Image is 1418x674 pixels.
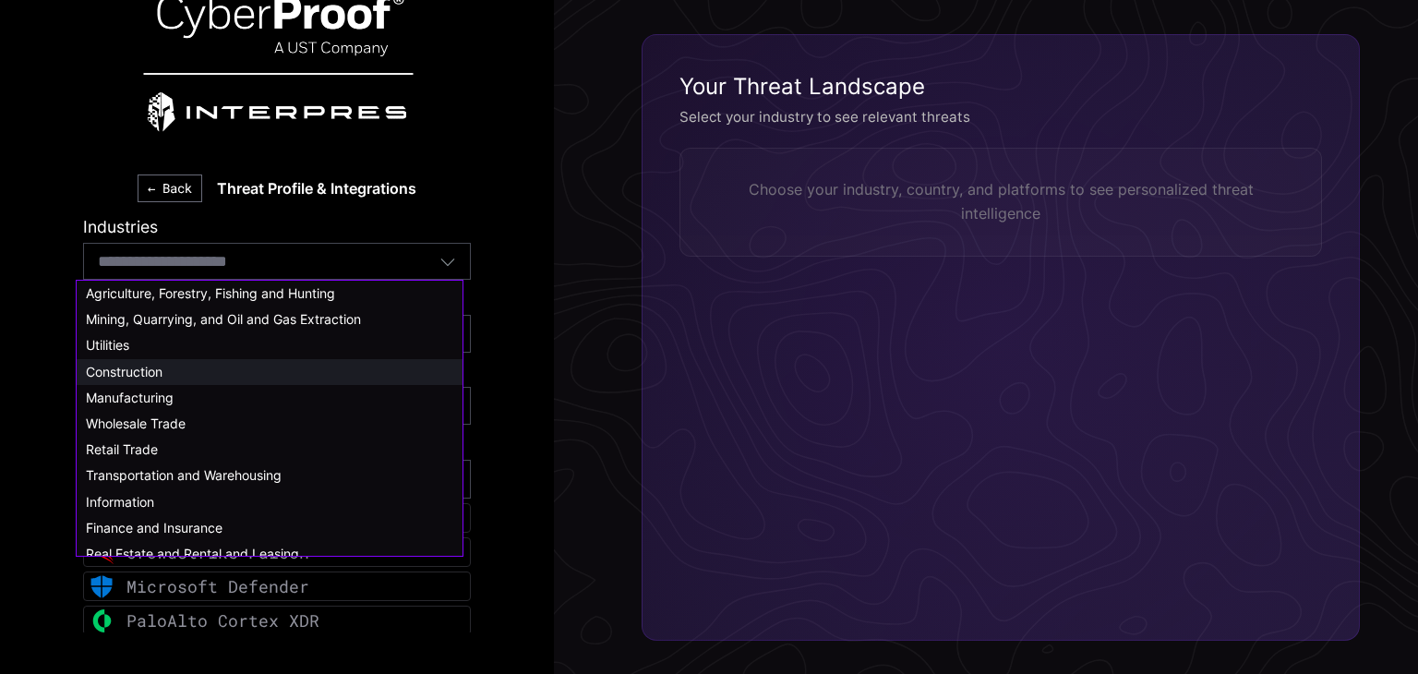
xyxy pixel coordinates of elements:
[86,441,158,457] span: Retail Trade
[86,337,129,353] span: Utilities
[86,494,154,510] span: Information
[126,576,309,597] div: Microsoft Defender
[439,253,456,270] button: Toggle options menu
[86,311,361,327] span: Mining, Quarrying, and Oil and Gas Extraction
[679,108,1322,126] p: Select your industry to see relevant threats
[217,179,416,198] h2: Threat Profile & Integrations
[83,217,471,238] label: Industries
[86,285,335,301] span: Agriculture, Forestry, Fishing and Hunting
[86,467,282,483] span: Transportation and Warehousing
[679,72,1322,101] h3: Your Threat Landscape
[126,610,319,632] div: PaloAlto Cortex XDR
[86,546,299,561] span: Real Estate and Rental and Leasing
[90,575,113,598] img: Microsoft Defender
[710,178,1292,225] div: Choose your industry, country, and platforms to see personalized threat intelligence
[138,175,202,202] button: ← Back
[86,520,222,536] span: Finance and Insurance
[86,415,186,431] span: Wholesale Trade
[86,364,162,379] span: Construction
[86,390,174,405] span: Manufacturing
[90,609,114,632] img: PaloAlto Cortex XDR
